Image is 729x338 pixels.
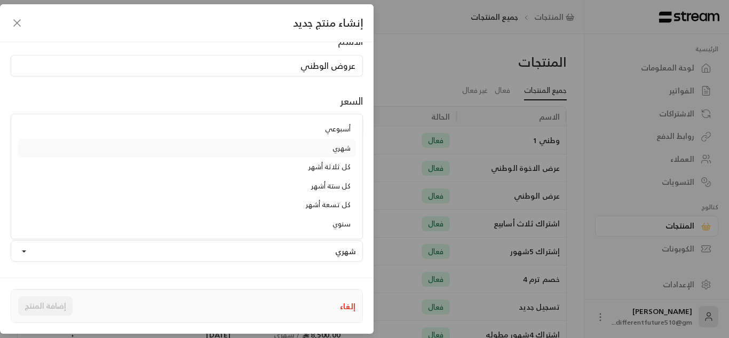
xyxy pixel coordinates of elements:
label: السعر [340,93,363,108]
a: كل ستة أشهر [18,177,356,196]
button: شهري [11,240,363,262]
label: الاسم [338,34,363,49]
a: كل ثلاثة أشهر [18,158,356,177]
a: سنوي [18,215,356,234]
a: شهري [18,139,356,158]
button: إلغاء [340,301,355,312]
a: كل تسعة أشهر [18,195,356,215]
input: أدخل اسم المنتج [11,55,363,76]
span: إنشاء منتج جديد [293,13,363,32]
a: أسبوعي [18,120,356,139]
